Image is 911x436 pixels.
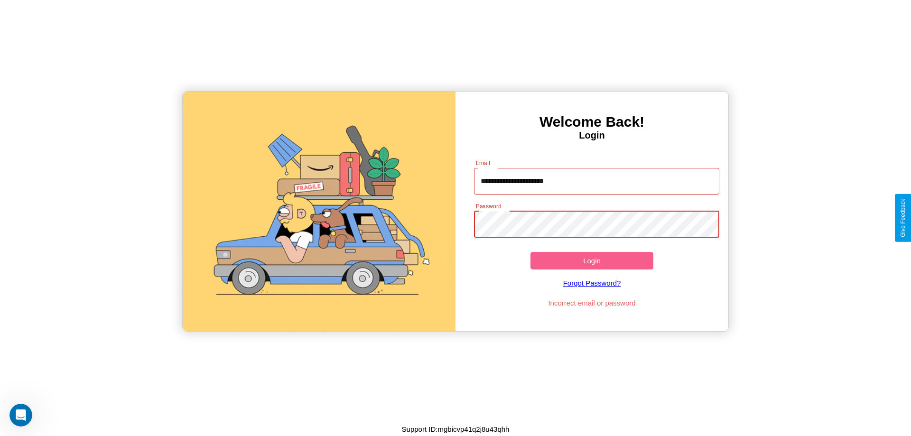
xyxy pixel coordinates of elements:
label: Password [476,202,501,210]
div: Give Feedback [900,199,906,237]
p: Support ID: mgbicvp41q2j8u43qhh [402,423,510,436]
h3: Welcome Back! [455,114,728,130]
p: Incorrect email or password [469,297,715,309]
h4: Login [455,130,728,141]
button: Login [530,252,653,269]
a: Forgot Password? [469,269,715,297]
label: Email [476,159,491,167]
iframe: Intercom live chat [9,404,32,427]
img: gif [183,92,455,331]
